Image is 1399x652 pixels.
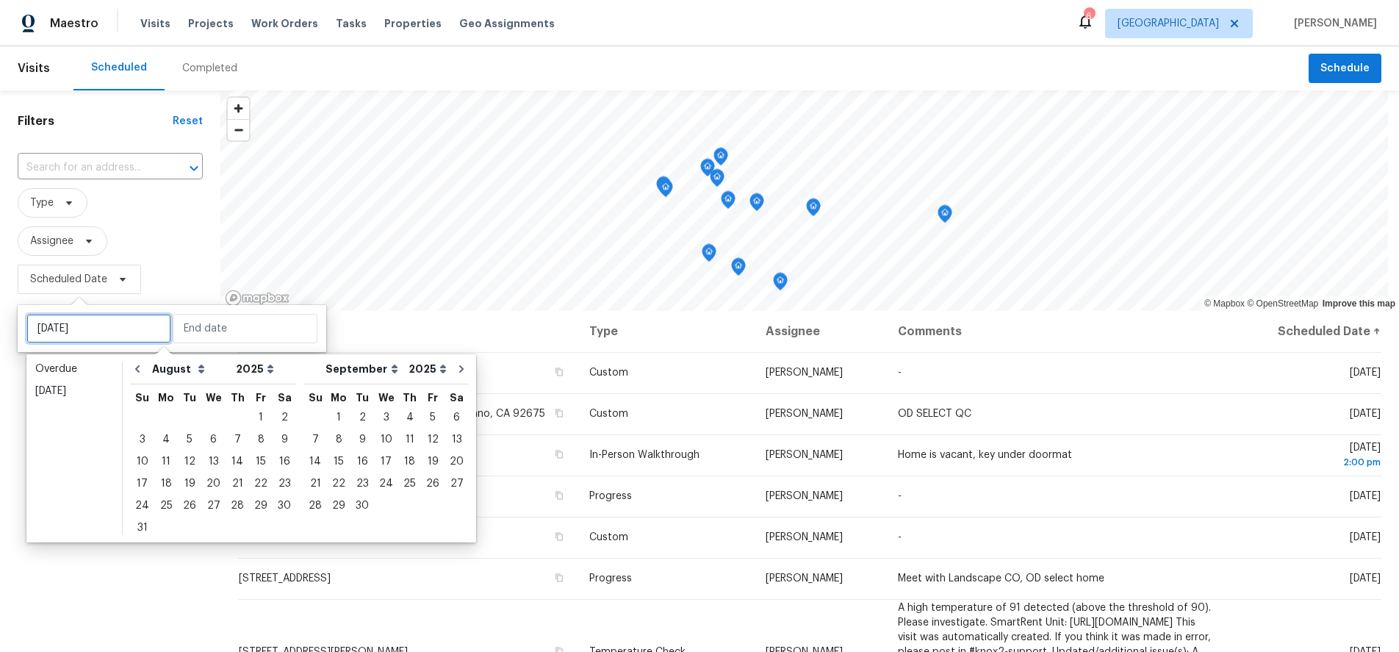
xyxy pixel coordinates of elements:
[303,429,327,451] div: Sun Sep 07 2025
[327,495,350,516] div: 29
[249,451,273,472] div: 15
[589,573,632,584] span: Progress
[450,354,472,384] button: Go to next month
[178,429,201,450] div: 5
[766,450,843,460] span: [PERSON_NAME]
[1350,532,1381,542] span: [DATE]
[226,495,249,516] div: 28
[309,393,323,403] abbr: Sunday
[445,473,469,494] div: 27
[1229,311,1381,352] th: Scheduled Date ↑
[303,473,327,495] div: Sun Sep 21 2025
[249,407,273,428] div: 1
[350,407,374,428] div: 2
[130,517,154,539] div: Sun Aug 31 2025
[1350,573,1381,584] span: [DATE]
[806,198,821,221] div: Map marker
[589,409,628,419] span: Custom
[18,114,173,129] h1: Filters
[1247,298,1318,309] a: OpenStreetMap
[331,393,347,403] abbr: Monday
[658,179,673,202] div: Map marker
[898,573,1104,584] span: Meet with Landscape CO, OD select home
[886,311,1229,352] th: Comments
[130,495,154,517] div: Sun Aug 24 2025
[18,52,50,85] span: Visits
[249,473,273,495] div: Fri Aug 22 2025
[178,473,201,495] div: Tue Aug 19 2025
[398,429,421,450] div: 11
[445,429,469,450] div: 13
[273,473,296,494] div: 23
[273,429,296,450] div: 9
[421,407,445,428] div: 5
[898,491,902,501] span: -
[327,473,350,494] div: 22
[201,451,226,472] div: 13
[201,473,226,495] div: Wed Aug 20 2025
[26,314,171,343] input: Sat, Jan 01
[766,491,843,501] span: [PERSON_NAME]
[226,473,249,494] div: 21
[140,16,170,31] span: Visits
[303,429,327,450] div: 7
[589,450,699,460] span: In-Person Walkthrough
[398,407,421,428] div: 4
[273,451,296,472] div: 16
[249,429,273,451] div: Fri Aug 08 2025
[226,451,249,473] div: Thu Aug 14 2025
[228,120,249,140] span: Zoom out
[228,98,249,119] button: Zoom in
[702,244,716,267] div: Map marker
[1323,298,1395,309] a: Improve this map
[398,451,421,473] div: Thu Sep 18 2025
[35,362,113,376] div: Overdue
[231,393,245,403] abbr: Thursday
[188,16,234,31] span: Projects
[327,406,350,429] div: Mon Sep 01 2025
[700,159,715,182] div: Map marker
[30,272,107,287] span: Scheduled Date
[130,495,154,516] div: 24
[898,409,971,419] span: OD SELECT QC
[578,311,754,352] th: Type
[130,473,154,495] div: Sun Aug 17 2025
[249,406,273,429] div: Fri Aug 01 2025
[445,407,469,428] div: 6
[158,393,174,403] abbr: Monday
[226,429,249,450] div: 7
[303,451,327,472] div: 14
[898,532,902,542] span: -
[273,495,296,517] div: Sat Aug 30 2025
[356,393,369,403] abbr: Tuesday
[1118,16,1219,31] span: [GEOGRAPHIC_DATA]
[206,393,222,403] abbr: Wednesday
[154,495,178,516] div: 25
[1350,368,1381,378] span: [DATE]
[378,393,395,403] abbr: Wednesday
[374,407,398,428] div: 3
[238,311,578,352] th: Address
[327,407,350,428] div: 1
[130,451,154,473] div: Sun Aug 10 2025
[374,429,398,451] div: Wed Sep 10 2025
[1241,455,1381,470] div: 2:00 pm
[278,393,292,403] abbr: Saturday
[421,429,445,451] div: Fri Sep 12 2025
[273,406,296,429] div: Sat Aug 02 2025
[421,451,445,473] div: Fri Sep 19 2025
[398,473,421,494] div: 25
[350,429,374,450] div: 9
[459,16,555,31] span: Geo Assignments
[273,451,296,473] div: Sat Aug 16 2025
[766,532,843,542] span: [PERSON_NAME]
[710,169,724,192] div: Map marker
[130,429,154,451] div: Sun Aug 03 2025
[303,473,327,494] div: 21
[398,473,421,495] div: Thu Sep 25 2025
[589,368,628,378] span: Custom
[130,517,154,538] div: 31
[303,495,327,517] div: Sun Sep 28 2025
[898,368,902,378] span: -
